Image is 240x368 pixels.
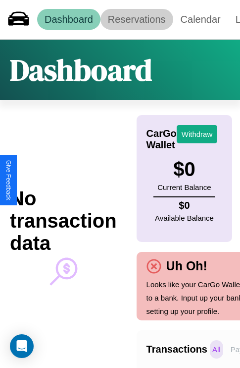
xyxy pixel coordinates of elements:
[155,211,214,225] p: Available Balance
[161,259,212,273] h4: Uh Oh!
[100,9,173,30] a: Reservations
[5,160,12,200] div: Give Feedback
[210,340,223,359] p: All
[10,187,117,254] h2: No transaction data
[146,344,207,355] h4: Transactions
[173,9,228,30] a: Calendar
[10,50,152,90] h1: Dashboard
[10,334,34,358] div: Open Intercom Messenger
[177,125,218,143] button: Withdraw
[157,158,211,181] h3: $ 0
[155,200,214,211] h4: $ 0
[146,128,177,151] h4: CarGo Wallet
[157,181,211,194] p: Current Balance
[37,9,100,30] a: Dashboard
